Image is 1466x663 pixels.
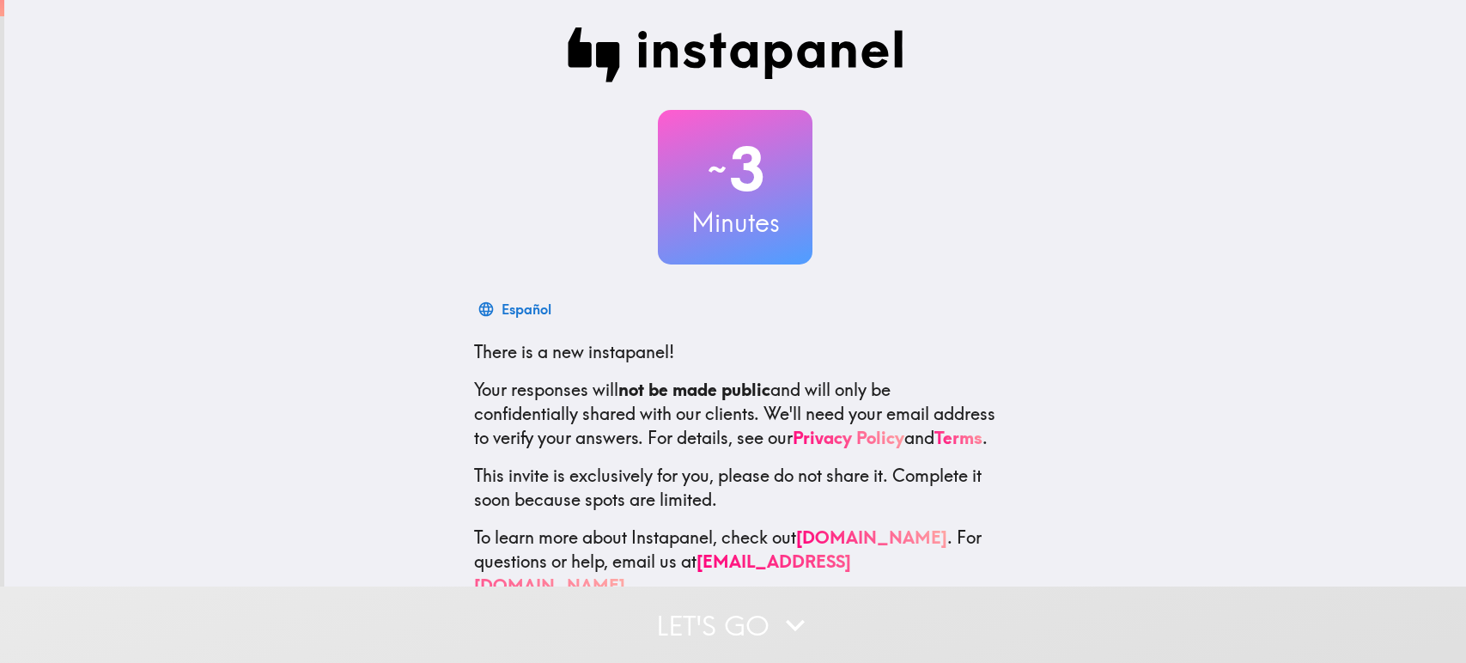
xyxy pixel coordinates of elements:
[567,27,903,82] img: Instapanel
[474,378,996,450] p: Your responses will and will only be confidentially shared with our clients. We'll need your emai...
[618,379,770,400] b: not be made public
[705,143,729,195] span: ~
[474,464,996,512] p: This invite is exclusively for you, please do not share it. Complete it soon because spots are li...
[934,427,982,448] a: Terms
[793,427,904,448] a: Privacy Policy
[474,526,996,598] p: To learn more about Instapanel, check out . For questions or help, email us at .
[658,204,812,240] h3: Minutes
[474,341,674,362] span: There is a new instapanel!
[474,292,558,326] button: Español
[658,134,812,204] h2: 3
[796,526,947,548] a: [DOMAIN_NAME]
[502,297,551,321] div: Español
